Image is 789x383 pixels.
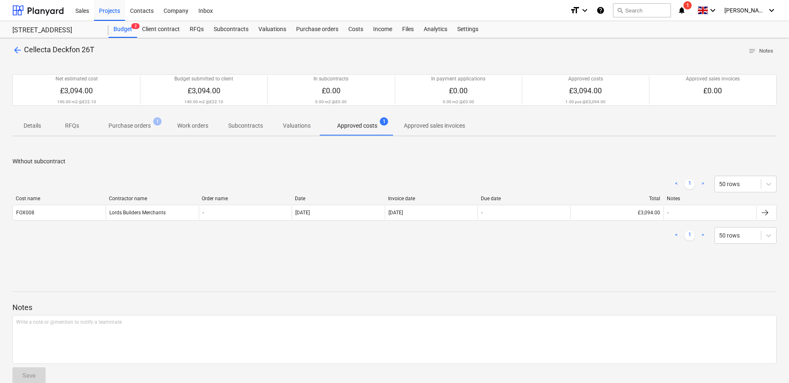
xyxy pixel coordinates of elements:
[671,179,681,189] a: Previous page
[291,21,343,38] a: Purchase orders
[698,230,708,240] a: Next page
[12,303,777,313] p: Notes
[24,45,94,54] span: Cellecta Deckfon 26T
[228,121,263,130] p: Subcontracts
[202,196,288,201] div: Order name
[315,99,347,104] p: 0.00 m2 @ £0.00
[106,206,198,219] div: Lords Builders Merchants
[314,75,348,82] p: In subcontracts
[397,21,419,38] a: Files
[109,121,151,130] p: Purchase orders
[686,75,740,82] p: Approved sales invoices
[184,99,223,104] p: 140.00 m2 @ £22.10
[109,21,137,38] a: Budget2
[322,86,340,95] span: £0.00
[449,86,468,95] span: £0.00
[419,21,452,38] a: Analytics
[667,196,753,201] div: Notes
[12,26,99,35] div: [STREET_ADDRESS]
[481,210,483,216] div: -
[671,230,681,240] a: Previous page
[368,21,397,38] a: Income
[698,179,708,189] a: Next page
[177,121,208,130] p: Work orders
[12,45,22,55] span: arrow_back
[12,157,777,166] p: Without subcontract
[404,121,465,130] p: Approved sales invoices
[295,196,381,201] div: Date
[748,46,773,56] span: Notes
[153,117,162,126] span: 1
[748,343,789,383] iframe: Chat Widget
[209,21,253,38] a: Subcontracts
[568,75,603,82] p: Approved costs
[188,86,220,95] span: £3,094.00
[570,206,663,219] div: £3,094.00
[16,210,34,216] div: FOX008
[253,21,291,38] a: Valuations
[667,210,668,216] div: -
[203,210,204,216] div: -
[388,210,403,216] div: [DATE]
[569,86,602,95] span: £3,094.00
[22,121,42,130] p: Details
[55,75,98,82] p: Net estimated cost
[57,99,96,104] p: 140.00 m2 @ £22.10
[565,99,606,104] p: 1.00 pcs @ £3,094.00
[443,99,474,104] p: 0.00 m2 @ £0.00
[452,21,483,38] a: Settings
[16,196,102,201] div: Cost name
[62,121,82,130] p: RFQs
[685,230,695,240] a: Page 1 is your current page
[109,21,137,38] div: Budget
[295,210,310,216] div: [DATE]
[60,86,93,95] span: £3,094.00
[185,21,209,38] a: RFQs
[481,196,567,201] div: Due date
[131,23,140,29] span: 2
[745,45,777,58] button: Notes
[380,117,388,126] span: 1
[703,86,722,95] span: £0.00
[337,121,377,130] p: Approved costs
[137,21,185,38] a: Client contract
[283,121,311,130] p: Valuations
[431,75,485,82] p: In payment applications
[748,47,756,55] span: notes
[685,179,695,189] a: Page 1 is your current page
[109,196,195,201] div: Contractor name
[343,21,368,38] a: Costs
[388,196,475,201] div: Invoice date
[574,196,661,201] div: Total
[174,75,233,82] p: Budget submitted to client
